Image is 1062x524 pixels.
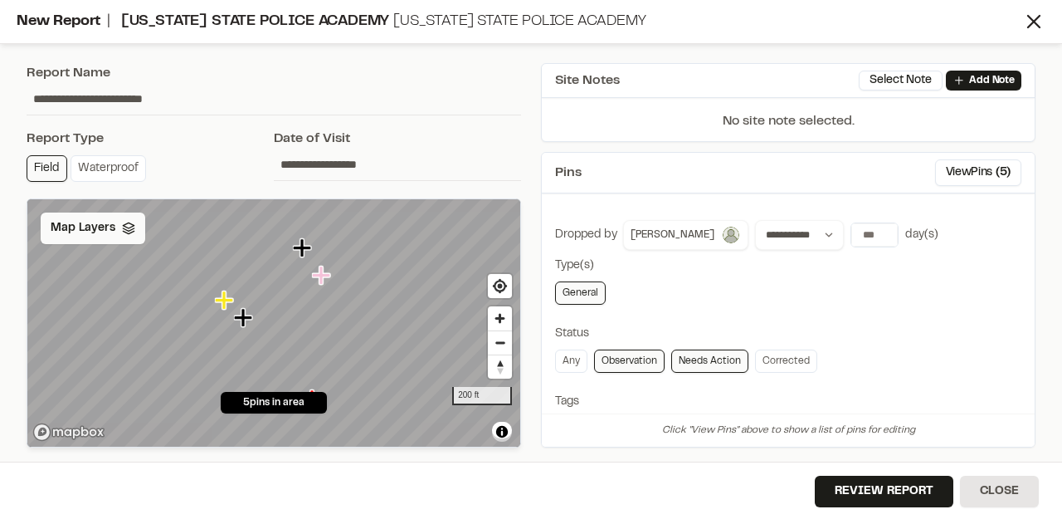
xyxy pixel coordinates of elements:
[393,15,645,28] span: [US_STATE] State Police Academy
[594,350,665,373] a: Observation
[488,355,512,379] span: Reset bearing to north
[488,331,512,355] button: Zoom out
[243,395,304,410] span: 5 pins in area
[121,15,389,28] span: [US_STATE] State Police Academy
[452,387,512,405] div: 200 ft
[555,71,620,91] span: Site Notes
[312,265,334,286] div: Map marker
[935,159,1021,186] button: ViewPins (5)
[631,228,714,242] span: [PERSON_NAME]
[555,350,587,373] a: Any
[755,350,817,373] a: Corrected
[27,63,521,83] div: Report Name
[555,393,1021,411] div: Tags
[555,226,617,244] div: Dropped by
[555,257,1021,275] div: Type(s)
[17,11,1022,33] div: New Report
[234,307,256,329] div: Map marker
[542,414,1035,447] div: Click "View Pins" above to show a list of pins for editing
[859,71,943,91] button: Select Note
[671,350,748,373] a: Needs Action
[27,199,521,448] canvas: Map
[293,238,314,259] div: Map marker
[555,325,1021,343] div: Status
[623,220,748,250] button: [PERSON_NAME]
[555,163,582,183] span: Pins
[721,225,741,245] img: Adham Bataineh
[27,129,274,149] div: Report Type
[274,129,521,149] div: Date of Visit
[969,73,1015,88] p: Add Note
[996,164,1011,182] span: ( 5 )
[492,422,512,442] button: Toggle attribution
[542,111,1035,141] p: No site note selected.
[488,331,512,355] span: Zoom out
[905,226,938,244] div: day(s)
[488,355,512,379] button: Reset bearing to north
[488,274,512,298] button: Find my location
[488,306,512,331] button: Zoom in
[555,282,606,305] a: General
[215,290,236,311] div: Map marker
[960,476,1039,507] button: Close
[303,389,324,410] div: Map marker
[815,476,953,507] button: Review Report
